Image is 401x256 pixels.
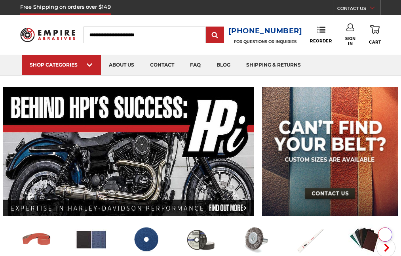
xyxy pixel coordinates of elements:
a: CONTACT US [337,4,380,15]
a: shipping & returns [238,55,309,75]
input: Submit [207,27,223,43]
img: Non-woven Abrasives [348,223,381,256]
a: [PHONE_NUMBER] [228,25,302,37]
a: Reorder [310,26,332,43]
a: blog [209,55,238,75]
a: Cart [369,23,381,46]
img: Sanding Discs [129,223,162,256]
img: Empire Abrasives [20,24,76,46]
span: Cart [369,40,381,45]
span: Sign In [342,36,359,46]
img: Other Coated Abrasives [75,223,108,256]
img: Sanding Belts [20,223,53,256]
img: Banner for an interview featuring Horsepower Inc who makes Harley performance upgrades featured o... [3,87,254,216]
img: promo banner for custom belts. [262,87,398,216]
a: about us [101,55,142,75]
span: Reorder [310,38,332,44]
a: contact [142,55,182,75]
div: SHOP CATEGORIES [30,62,93,68]
img: Metal Saw Blades [293,223,326,256]
img: Wire Wheels & Brushes [239,223,272,256]
img: Bonded Cutting & Grinding [184,223,217,256]
p: FOR QUESTIONS OR INQUIRIES [228,39,302,44]
a: faq [182,55,209,75]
